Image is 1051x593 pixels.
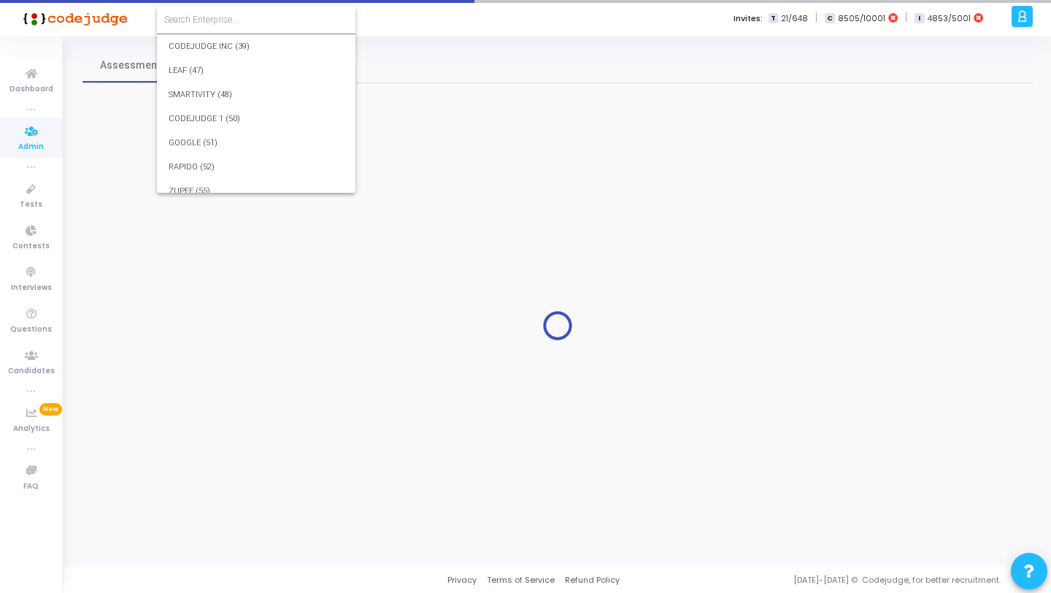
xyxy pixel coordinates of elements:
span: CODEJUDGE INC (39) [169,34,344,58]
span: ZUPEE (55) [169,179,344,203]
span: CODEJUDGE 1 (50) [169,107,344,131]
span: RAPIDO (52) [169,155,344,179]
span: GOOGLE (51) [169,131,344,155]
span: LEAF (47) [169,58,344,83]
input: Search Enterprise... [164,13,348,26]
span: SMARTIVITY (48) [169,83,344,107]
